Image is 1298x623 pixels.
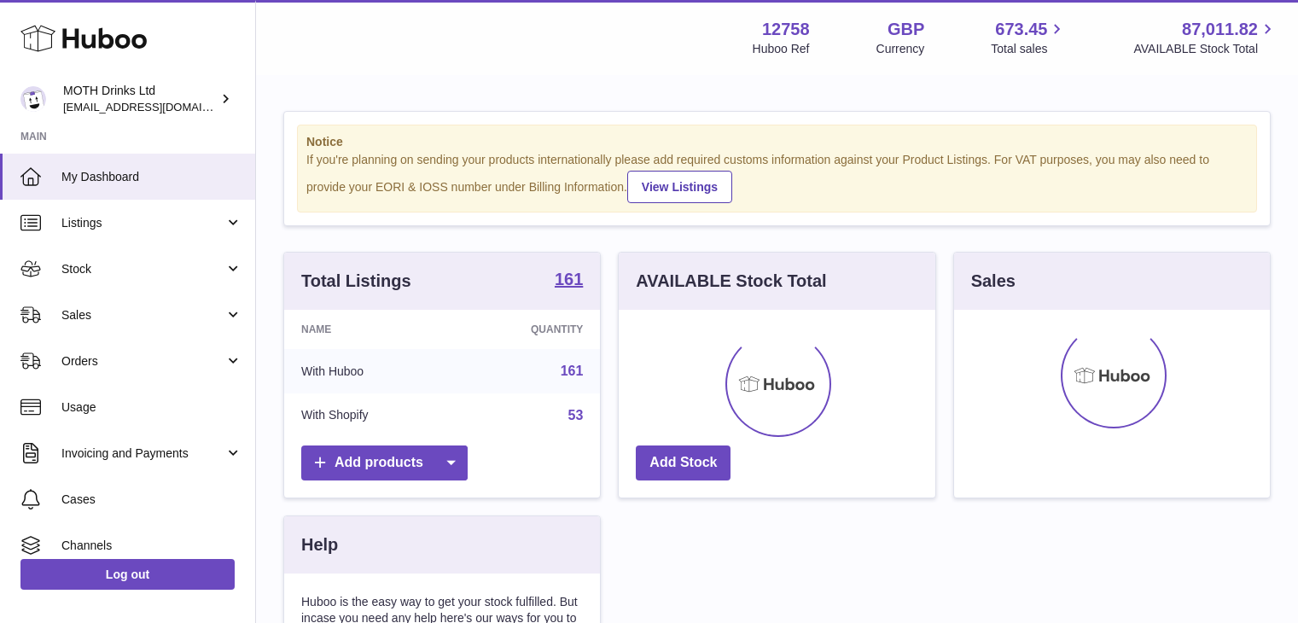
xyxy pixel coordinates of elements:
h3: Help [301,533,338,556]
strong: 161 [555,271,583,288]
a: Add Stock [636,445,730,480]
th: Quantity [455,310,601,349]
a: 87,011.82 AVAILABLE Stock Total [1133,18,1278,57]
span: 673.45 [995,18,1047,41]
span: 87,011.82 [1182,18,1258,41]
a: Log out [20,559,235,590]
span: Invoicing and Payments [61,445,224,462]
h3: Total Listings [301,270,411,293]
span: Orders [61,353,224,370]
a: 161 [561,364,584,378]
img: internalAdmin-12758@internal.huboo.com [20,86,46,112]
span: Total sales [991,41,1067,57]
span: Listings [61,215,224,231]
span: My Dashboard [61,169,242,185]
a: 161 [555,271,583,291]
div: If you're planning on sending your products internationally please add required customs informati... [306,152,1248,203]
th: Name [284,310,455,349]
span: Sales [61,307,224,323]
td: With Huboo [284,349,455,393]
span: Usage [61,399,242,416]
div: Currency [876,41,925,57]
td: With Shopify [284,393,455,438]
span: Cases [61,492,242,508]
h3: AVAILABLE Stock Total [636,270,826,293]
span: Channels [61,538,242,554]
h3: Sales [971,270,1016,293]
a: 673.45 Total sales [991,18,1067,57]
span: [EMAIL_ADDRESS][DOMAIN_NAME] [63,100,251,114]
div: Huboo Ref [753,41,810,57]
span: Stock [61,261,224,277]
a: View Listings [627,171,732,203]
a: Add products [301,445,468,480]
strong: 12758 [762,18,810,41]
div: MOTH Drinks Ltd [63,83,217,115]
strong: Notice [306,134,1248,150]
a: 53 [568,408,584,422]
strong: GBP [888,18,924,41]
span: AVAILABLE Stock Total [1133,41,1278,57]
